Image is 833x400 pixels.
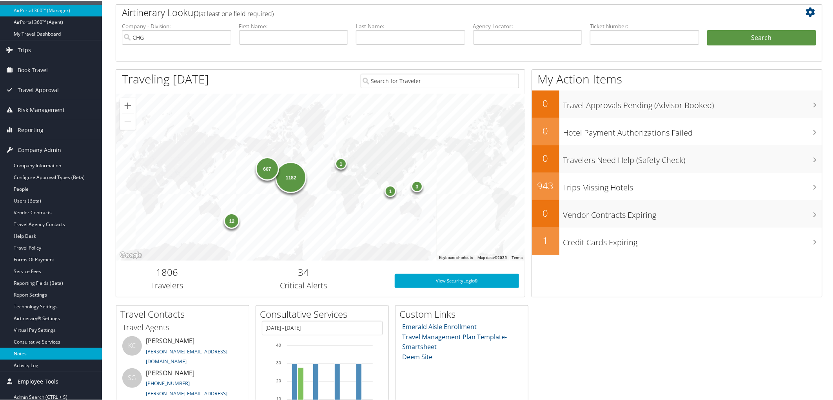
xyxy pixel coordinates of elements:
[18,119,44,139] span: Reporting
[118,250,144,260] img: Google
[18,80,59,99] span: Travel Approval
[122,367,142,387] div: SG
[532,172,822,199] a: 943Trips Missing Hotels
[276,342,281,347] tspan: 40
[335,157,347,169] div: 1
[146,379,190,386] a: [PHONE_NUMBER]
[532,227,822,254] a: 1Credit Cards Expiring
[473,22,583,29] label: Agency Locator:
[532,123,559,137] h2: 0
[403,332,507,351] a: Travel Management Plan Template- Smartsheet
[122,70,209,87] h1: Traveling [DATE]
[563,177,822,192] h3: Trips Missing Hotels
[255,156,279,180] div: 607
[18,371,58,391] span: Employee Tools
[532,70,822,87] h1: My Action Items
[120,307,249,320] h2: Travel Contacts
[590,22,699,29] label: Ticket Number:
[563,95,822,110] h3: Travel Approvals Pending (Advisor Booked)
[403,322,477,330] a: Emerald Aisle Enrollment
[239,22,348,29] label: First Name:
[532,117,822,145] a: 0Hotel Payment Authorizations Failed
[275,161,307,192] div: 1182
[532,90,822,117] a: 0Travel Approvals Pending (Advisor Booked)
[532,96,559,109] h2: 0
[120,113,136,129] button: Zoom out
[532,206,559,219] h2: 0
[477,255,507,259] span: Map data ©2025
[563,150,822,165] h3: Travelers Need Help (Safety Check)
[276,360,281,364] tspan: 30
[122,321,243,332] h3: Travel Agents
[224,212,240,228] div: 12
[532,145,822,172] a: 0Travelers Need Help (Safety Check)
[512,255,523,259] a: Terms (opens in new tab)
[122,22,231,29] label: Company - Division:
[399,307,528,320] h2: Custom Links
[411,179,423,191] div: 3
[563,232,822,247] h3: Credit Cards Expiring
[18,139,61,159] span: Company Admin
[361,73,519,87] input: Search for Traveler
[122,5,757,18] h2: Airtinerary Lookup
[260,307,388,320] h2: Consultative Services
[276,378,281,382] tspan: 20
[385,184,396,196] div: 1
[18,100,65,119] span: Risk Management
[532,151,559,164] h2: 0
[122,265,212,278] h2: 1806
[532,178,559,192] h2: 943
[532,233,559,246] h2: 1
[563,205,822,220] h3: Vendor Contracts Expiring
[356,22,465,29] label: Last Name:
[439,254,473,260] button: Keyboard shortcuts
[199,9,274,17] span: (at least one field required)
[403,352,433,360] a: Deem Site
[118,335,247,367] li: [PERSON_NAME]
[18,60,48,79] span: Book Travel
[224,279,383,290] h3: Critical Alerts
[707,29,817,45] button: Search
[532,199,822,227] a: 0Vendor Contracts Expiring
[18,40,31,59] span: Trips
[122,335,142,355] div: KC
[563,123,822,138] h3: Hotel Payment Authorizations Failed
[120,97,136,113] button: Zoom in
[224,265,383,278] h2: 34
[118,250,144,260] a: Open this area in Google Maps (opens a new window)
[122,279,212,290] h3: Travelers
[146,347,227,364] a: [PERSON_NAME][EMAIL_ADDRESS][DOMAIN_NAME]
[395,273,519,287] a: View SecurityLogic®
